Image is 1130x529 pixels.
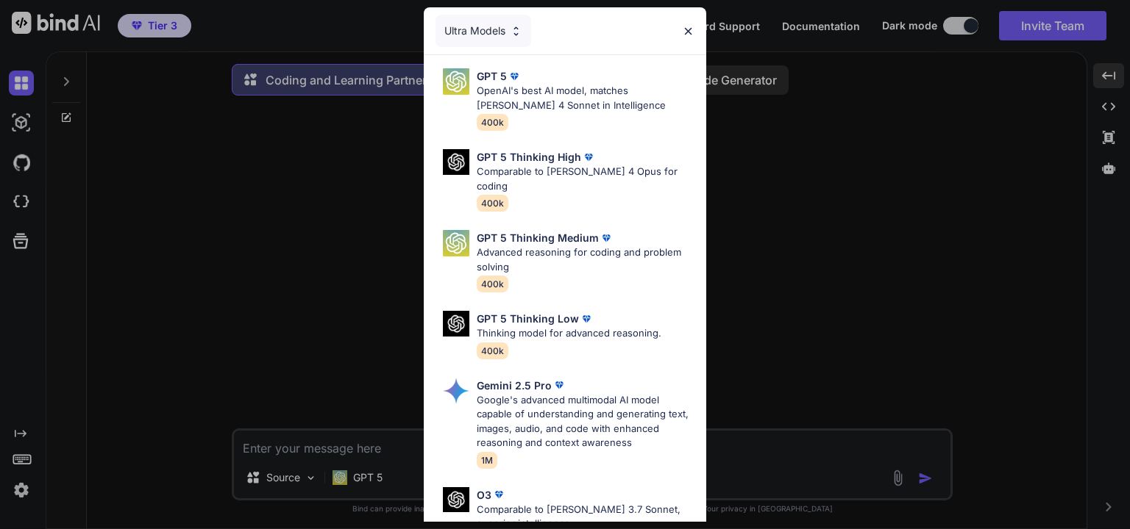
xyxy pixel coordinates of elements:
img: premium [599,231,614,245]
p: Thinking model for advanced reasoning. [477,326,661,341]
p: GPT 5 Thinking Low [477,311,579,326]
span: 400k [477,195,508,212]
img: Pick Models [443,311,469,337]
p: Advanced reasoning for coding and problem solving [477,245,694,274]
p: GPT 5 [477,68,507,84]
span: 400k [477,114,508,131]
p: Google's advanced multimodal AI model capable of understanding and generating text, images, audio... [477,393,694,450]
img: close [682,25,694,37]
div: Ultra Models [436,15,531,47]
span: 400k [477,342,508,359]
img: premium [579,312,594,326]
img: Pick Models [443,378,469,404]
img: Pick Models [443,68,469,95]
p: O3 [477,487,491,503]
p: GPT 5 Thinking High [477,149,581,165]
img: premium [507,69,522,84]
img: premium [581,150,596,165]
p: GPT 5 Thinking Medium [477,230,599,245]
span: 400k [477,276,508,292]
span: 1M [477,452,497,469]
p: Comparable to [PERSON_NAME] 4 Opus for coding [477,165,694,193]
p: Gemini 2.5 Pro [477,378,552,393]
p: OpenAI's best AI model, matches [PERSON_NAME] 4 Sonnet in Intelligence [477,84,694,112]
img: Pick Models [443,487,469,513]
img: premium [491,487,506,502]
img: premium [552,378,566,392]
img: Pick Models [443,149,469,175]
img: Pick Models [510,25,522,37]
img: Pick Models [443,230,469,256]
